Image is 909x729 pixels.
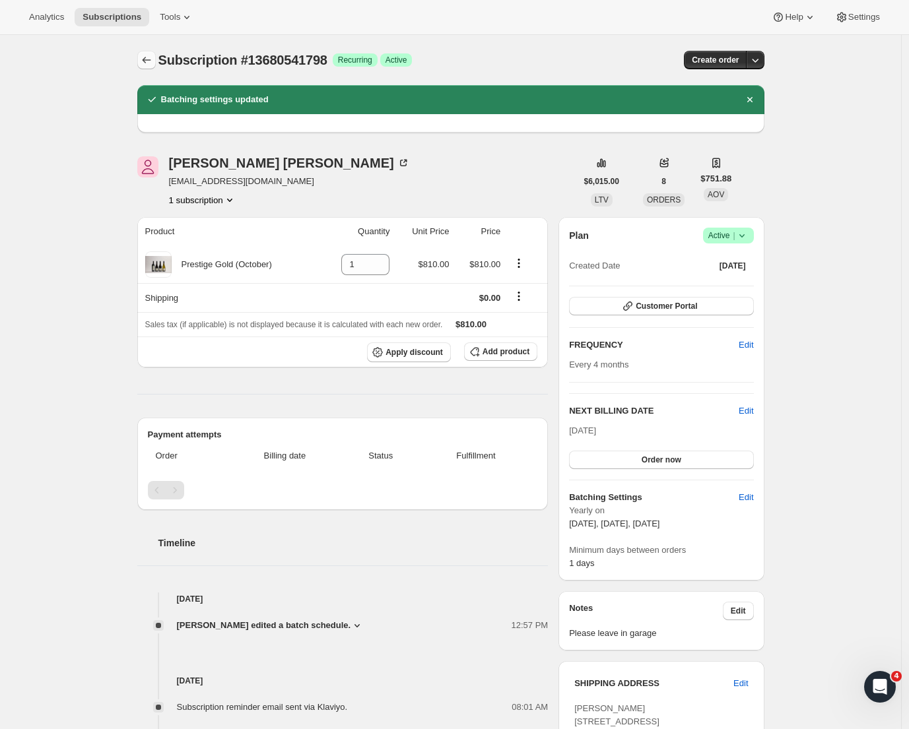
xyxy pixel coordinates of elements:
[230,449,339,462] span: Billing date
[739,491,753,504] span: Edit
[576,172,627,191] button: $6,015.00
[595,195,609,205] span: LTV
[508,289,529,303] button: Shipping actions
[469,259,500,269] span: $810.00
[731,334,761,356] button: Edit
[647,195,681,205] span: ORDERS
[741,90,759,109] button: Dismiss notification
[422,449,529,462] span: Fulfillment
[367,342,451,362] button: Apply discount
[636,301,697,311] span: Customer Portal
[569,259,620,272] span: Created Date
[338,55,372,65] span: Recurring
[137,283,320,312] th: Shipping
[827,8,888,26] button: Settings
[569,404,739,418] h2: NEXT BILLING DATE
[320,217,394,246] th: Quantity
[161,93,269,106] h2: Batching settings updated
[177,619,364,632] button: [PERSON_NAME] edited a batch schedule.
[158,536,549,550] h2: Timeline
[692,55,739,65] span: Create order
[891,671,902,681] span: 4
[483,346,529,357] span: Add product
[733,677,748,690] span: Edit
[386,55,407,65] span: Active
[569,519,659,528] span: [DATE], [DATE], [DATE]
[569,451,753,469] button: Order now
[512,701,548,714] span: 08:01 AM
[785,12,803,22] span: Help
[347,449,415,462] span: Status
[733,230,735,241] span: |
[169,175,410,188] span: [EMAIL_ADDRESS][DOMAIN_NAME]
[393,217,453,246] th: Unit Price
[169,193,236,206] button: Product actions
[148,441,227,470] th: Order
[569,229,589,242] h2: Plan
[723,602,754,620] button: Edit
[177,619,351,632] span: [PERSON_NAME] edited a batch schedule.
[75,8,149,26] button: Subscriptions
[864,671,896,703] iframe: Intercom live chat
[574,677,733,690] h3: SHIPPING ADDRESS
[386,347,443,358] span: Apply discount
[725,673,756,694] button: Edit
[29,12,64,22] span: Analytics
[160,12,180,22] span: Tools
[83,12,141,22] span: Subscriptions
[145,320,443,329] span: Sales tax (if applicable) is not displayed because it is calculated with each new order.
[137,592,549,606] h4: [DATE]
[708,190,724,199] span: AOV
[569,627,753,640] span: Please leave in garage
[569,558,594,568] span: 1 days
[464,342,537,361] button: Add product
[720,261,746,271] span: [DATE]
[661,176,666,187] span: 8
[569,544,753,557] span: Minimum days between orders
[574,703,659,726] span: [PERSON_NAME] [STREET_ADDRESS]
[569,426,596,435] span: [DATE]
[172,258,272,271] div: Prestige Gold (October)
[569,504,753,517] span: Yearly on
[654,172,674,191] button: 8
[584,176,619,187] span: $6,015.00
[569,360,628,369] span: Every 4 months
[137,217,320,246] th: Product
[419,259,450,269] span: $810.00
[137,51,156,69] button: Subscriptions
[708,229,749,242] span: Active
[148,428,538,441] h2: Payment attempts
[731,606,746,616] span: Edit
[512,619,549,632] span: 12:57 PM
[569,297,753,315] button: Customer Portal
[712,257,754,275] button: [DATE]
[569,602,723,620] h3: Notes
[700,172,731,185] span: $751.88
[731,487,761,508] button: Edit
[454,217,505,246] th: Price
[684,51,747,69] button: Create order
[642,455,681,465] span: Order now
[158,53,327,67] span: Subscription #13680541798
[848,12,880,22] span: Settings
[508,256,529,270] button: Product actions
[739,338,753,352] span: Edit
[169,156,410,170] div: [PERSON_NAME] [PERSON_NAME]
[137,156,158,177] span: John Gordon
[137,674,549,687] h4: [DATE]
[148,481,538,499] nav: Pagination
[764,8,824,26] button: Help
[479,293,501,303] span: $0.00
[177,702,348,712] span: Subscription reminder email sent via Klaviyo.
[21,8,72,26] button: Analytics
[455,319,487,329] span: $810.00
[152,8,201,26] button: Tools
[569,491,739,504] h6: Batching Settings
[739,404,753,418] button: Edit
[569,338,739,352] h2: FREQUENCY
